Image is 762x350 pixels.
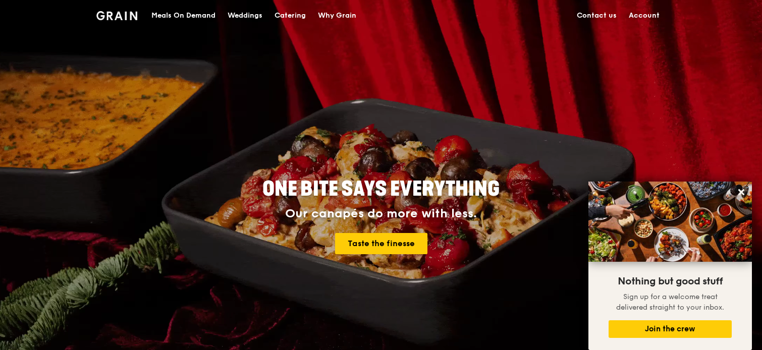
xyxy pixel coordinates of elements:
[733,184,749,200] button: Close
[268,1,312,31] a: Catering
[609,320,732,338] button: Join the crew
[318,1,356,31] div: Why Grain
[275,1,306,31] div: Catering
[588,182,752,262] img: DSC07876-Edit02-Large.jpeg
[335,233,427,254] a: Taste the finesse
[96,11,137,20] img: Grain
[228,1,262,31] div: Weddings
[199,207,563,221] div: Our canapés do more with less.
[616,293,724,312] span: Sign up for a welcome treat delivered straight to your inbox.
[571,1,623,31] a: Contact us
[262,177,500,201] span: ONE BITE SAYS EVERYTHING
[623,1,666,31] a: Account
[618,275,723,287] span: Nothing but good stuff
[151,1,215,31] div: Meals On Demand
[222,1,268,31] a: Weddings
[312,1,362,31] a: Why Grain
